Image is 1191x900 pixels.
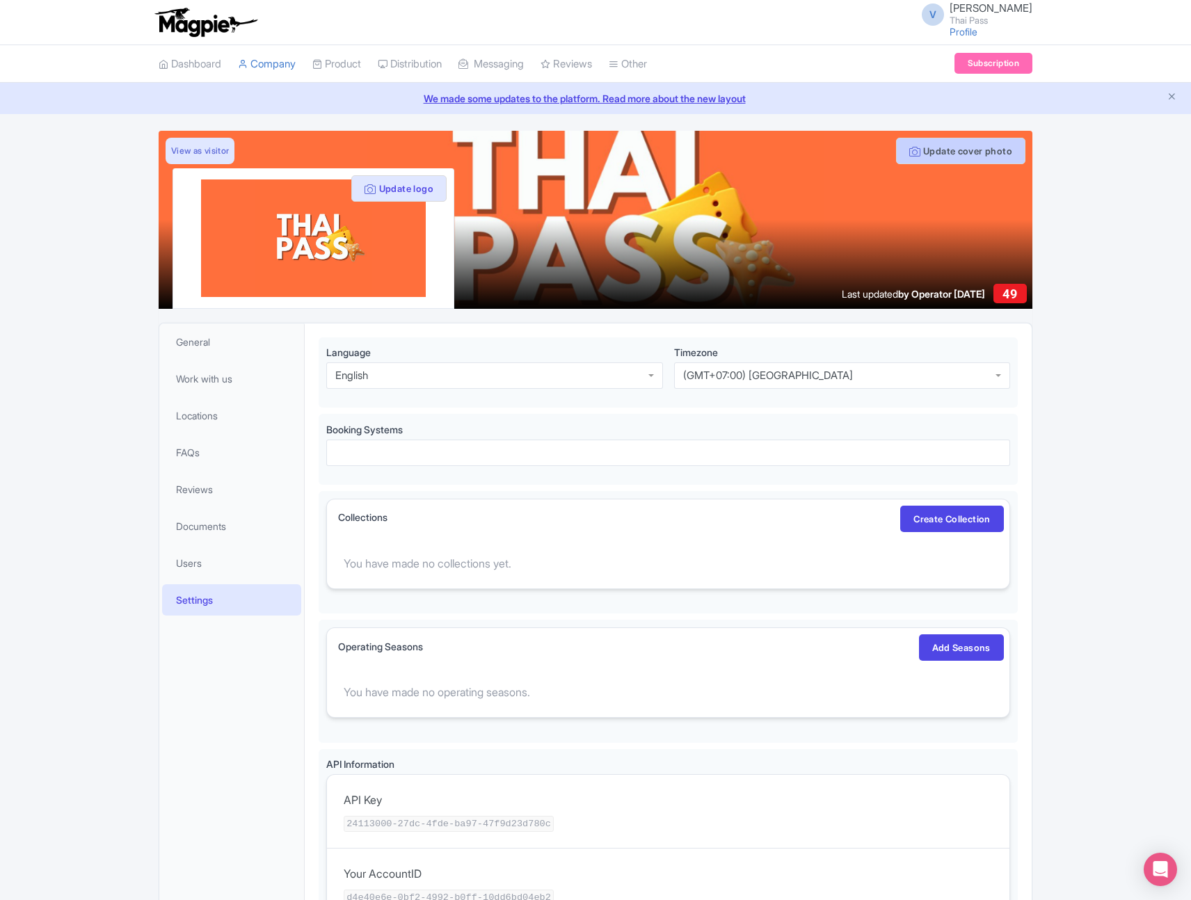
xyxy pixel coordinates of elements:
[344,816,554,832] code: 24113000-27dc-4fde-ba97-47f9d23d780c
[162,547,301,579] a: Users
[898,288,985,300] span: by Operator [DATE]
[238,45,296,83] a: Company
[176,556,202,570] span: Users
[326,424,403,435] span: Booking Systems
[176,408,218,423] span: Locations
[162,326,301,357] a: General
[326,757,1010,771] label: API Information
[900,506,1004,532] a: Create Collection
[1144,853,1177,886] div: Open Intercom Messenger
[8,91,1183,106] a: We made some updates to the platform. Read more about the new layout
[335,369,368,382] div: English
[842,287,985,301] div: Last updated
[338,639,423,654] label: Operating Seasons
[162,584,301,616] a: Settings
[674,346,718,358] span: Timezone
[351,175,447,202] button: Update logo
[159,45,221,83] a: Dashboard
[327,538,1009,588] div: You have made no collections yet.
[950,1,1032,15] span: [PERSON_NAME]
[541,45,592,83] a: Reviews
[162,474,301,505] a: Reviews
[1002,287,1017,301] span: 49
[176,371,232,386] span: Work with us
[683,369,853,382] div: (GMT+07:00) [GEOGRAPHIC_DATA]
[162,400,301,431] a: Locations
[1167,90,1177,106] button: Close announcement
[312,45,361,83] a: Product
[162,511,301,542] a: Documents
[950,16,1032,25] small: Thai Pass
[176,335,210,349] span: General
[458,45,524,83] a: Messaging
[913,3,1032,25] a: V [PERSON_NAME] Thai Pass
[896,138,1025,164] button: Update cover photo
[152,7,259,38] img: logo-ab69f6fb50320c5b225c76a69d11143b.png
[176,593,213,607] span: Settings
[338,510,387,524] label: Collections
[201,179,425,297] img: jfusholvketn6o16dmp8.png
[176,482,213,497] span: Reviews
[327,667,1009,717] div: You have made no operating seasons.
[609,45,647,83] a: Other
[176,519,226,533] span: Documents
[919,634,1004,661] a: Add Seasons
[176,445,200,460] span: FAQs
[954,53,1032,74] a: Subscription
[162,437,301,468] a: FAQs
[344,865,993,882] div: Your AccountID
[950,26,977,38] a: Profile
[326,346,371,358] span: Language
[166,138,234,164] a: View as visitor
[922,3,944,26] span: V
[344,791,993,808] div: API Key
[162,363,301,394] a: Work with us
[378,45,442,83] a: Distribution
